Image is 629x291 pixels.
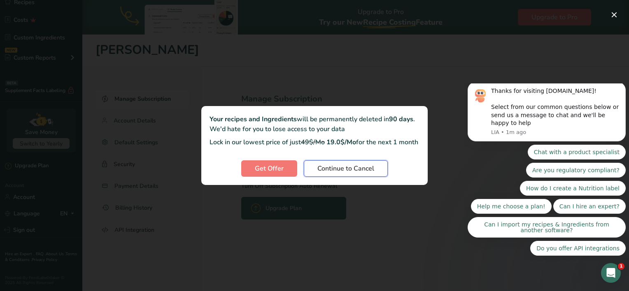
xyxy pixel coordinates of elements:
[241,160,297,177] button: Get Offer
[210,137,419,147] p: Lock in our lowest price of just for the next 1 month
[27,4,155,44] div: Thanks for visiting [DOMAIN_NAME]! Select from our common questions below or send us a message to...
[63,61,161,76] button: Quick reply: Chat with a product specialist
[3,61,161,172] div: Quick reply options
[9,6,23,19] img: Profile image for LIA
[601,263,621,283] iframe: Intercom live chat
[326,138,356,147] b: 19.0$/Mo
[66,157,161,172] button: Quick reply: Do you offer API integrations
[255,164,284,173] span: Get Offer
[301,138,325,147] span: 49$/Mo
[317,164,374,173] span: Continue to Cancel
[304,160,388,177] button: Continue to Cancel
[56,97,161,112] button: Quick reply: How do I create a Nutrition label
[618,263,624,270] span: 1
[27,45,155,53] p: Message from LIA, sent 1m ago
[62,79,161,94] button: Quick reply: Are you regulatory compliant?
[210,115,297,124] b: Your recipes and Ingredients
[3,134,161,154] button: Quick reply: Can I import my recipes & Ingredients from another software?
[89,115,161,130] button: Quick reply: Can I hire an expert?
[210,114,419,134] div: will be permanently deleted in . We'd hate for you to lose access to your data
[27,4,155,44] div: Message content
[7,115,87,130] button: Quick reply: Help me choose a plan!
[464,83,629,261] iframe: Intercom notifications message
[389,115,413,124] b: 90 days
